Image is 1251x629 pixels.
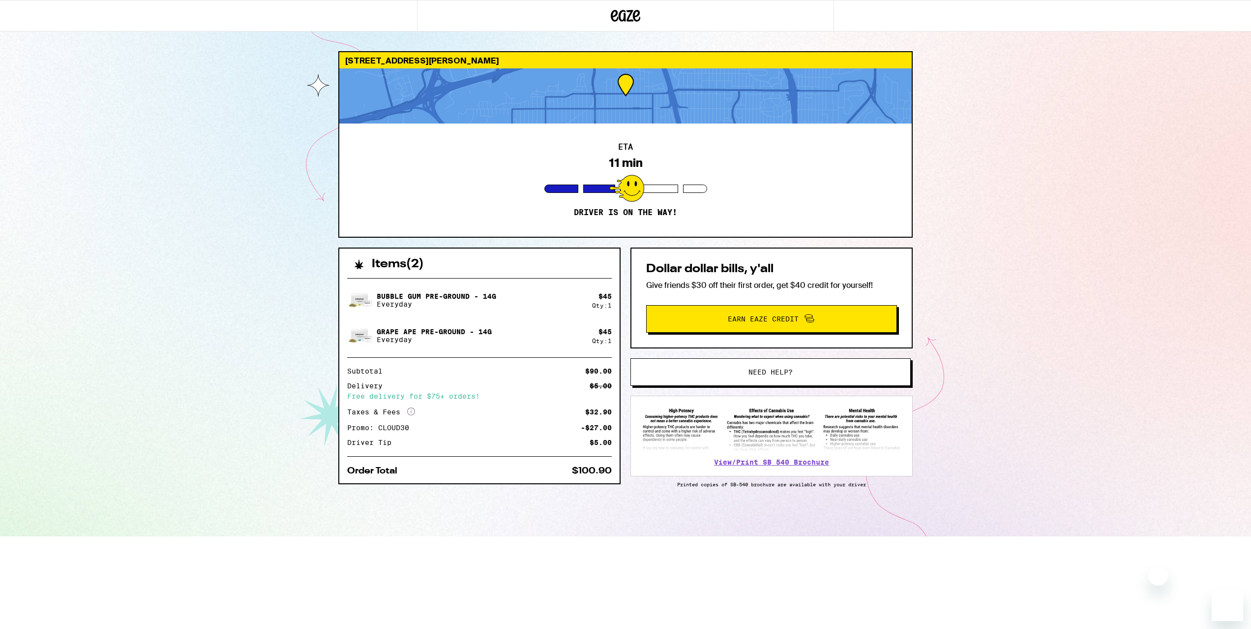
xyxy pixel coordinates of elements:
[630,481,913,487] p: Printed copies of SB-540 brochure are available with your driver
[1212,590,1243,621] iframe: Button to launch messaging window
[1148,566,1168,586] iframe: Close message
[347,439,398,446] div: Driver Tip
[598,328,612,336] div: $ 45
[748,369,793,376] span: Need help?
[590,382,612,389] div: $5.00
[598,292,612,300] div: $ 45
[377,336,492,344] p: Everyday
[592,302,612,309] div: Qty: 1
[377,292,496,300] p: Bubble Gum Pre-Ground - 14g
[377,300,496,308] p: Everyday
[347,286,375,314] img: Bubble Gum Pre-Ground - 14g
[339,52,912,68] div: [STREET_ADDRESS][PERSON_NAME]
[609,156,643,170] div: 11 min
[372,258,424,270] h2: Items ( 2 )
[585,409,612,415] div: $32.90
[585,368,612,375] div: $90.00
[347,382,389,389] div: Delivery
[641,406,902,452] img: SB 540 Brochure preview
[347,408,415,416] div: Taxes & Fees
[574,208,677,218] p: Driver is on the way!
[646,263,897,275] h2: Dollar dollar bills, y'all
[630,358,911,386] button: Need help?
[572,467,612,475] div: $100.90
[714,458,829,466] a: View/Print SB 540 Brochure
[646,305,897,333] button: Earn Eaze Credit
[347,322,375,349] img: Grape Ape Pre-Ground - 14g
[618,143,633,151] h2: ETA
[581,424,612,431] div: -$27.00
[646,280,897,290] p: Give friends $30 off their first order, get $40 credit for yourself!
[592,338,612,344] div: Qty: 1
[347,424,416,431] div: Promo: CLOUD30
[347,393,612,400] div: Free delivery for $75+ orders!
[347,368,389,375] div: Subtotal
[590,439,612,446] div: $5.00
[377,328,492,336] p: Grape Ape Pre-Ground - 14g
[347,467,404,475] div: Order Total
[728,315,799,322] span: Earn Eaze Credit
